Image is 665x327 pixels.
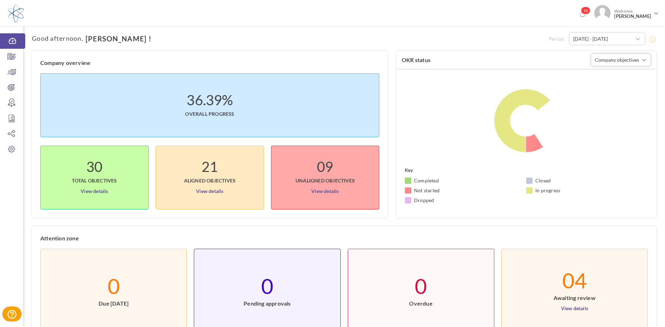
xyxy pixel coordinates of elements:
label: 36.39% [186,96,233,104]
label: 04 [562,277,587,284]
span: Welcome, [611,5,653,22]
a: View details [561,301,588,313]
label: 30 [86,163,102,170]
span: Pending approvals [244,289,291,307]
span: 55 [581,7,590,14]
span: Good afternoon [32,35,82,42]
span: [PERSON_NAME] [614,14,651,19]
small: Not started [414,187,440,194]
img: Logo [8,5,23,22]
label: Attention zone [40,235,79,242]
a: Notifications [577,9,588,20]
span: Company objectives [595,57,639,63]
span: [PERSON_NAME] ! [83,35,151,42]
label: Key [405,167,413,174]
label: 21 [202,163,218,170]
a: View details [81,184,108,195]
a: Photo Welcome,[PERSON_NAME] [591,2,661,23]
span: Overall progress [185,104,234,118]
span: Overdue [409,289,432,307]
small: In progress [535,187,560,194]
span: Due [DATE] [99,289,129,307]
label: 0 [415,282,427,289]
span: Total objectives [72,170,117,184]
label: Company overview [40,59,90,66]
small: Completed [414,177,439,184]
h1: , [32,35,549,42]
small: Closed [535,177,551,184]
label: OKR status [402,56,430,64]
a: View details [196,184,223,195]
a: View details [311,184,339,195]
small: Dropped [414,197,434,204]
span: UnAligned Objectives [296,170,355,184]
label: 0 [261,282,273,289]
label: 0 [108,282,120,289]
label: 09 [317,163,333,170]
button: Company objectives [591,54,651,66]
span: Awaiting review [554,284,596,301]
span: Aligned Objectives [184,170,236,184]
span: Period [549,35,568,42]
img: Photo [594,5,611,21]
